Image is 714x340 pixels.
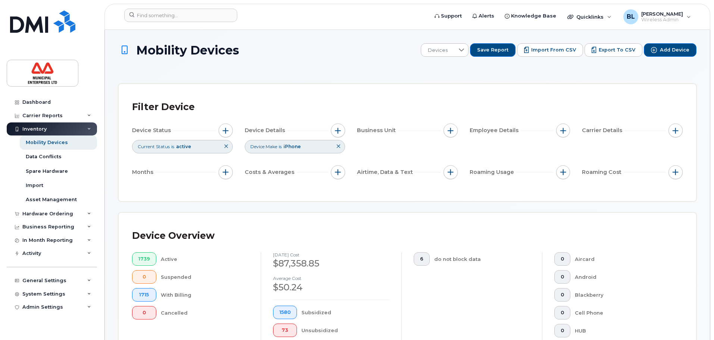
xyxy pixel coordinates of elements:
[575,306,671,319] div: Cell Phone
[161,288,249,302] div: With Billing
[554,270,570,284] button: 0
[421,44,454,57] span: Devices
[138,256,150,262] span: 1739
[420,256,423,262] span: 6
[554,324,570,337] button: 0
[273,276,389,281] h4: Average cost
[582,168,624,176] span: Roaming Cost
[414,252,430,266] button: 6
[470,127,521,134] span: Employee Details
[273,324,297,337] button: 73
[585,43,642,57] button: Export to CSV
[171,143,174,150] span: is
[434,252,530,266] div: do not block data
[132,270,156,284] button: 0
[561,310,564,316] span: 0
[138,143,170,150] span: Current Status
[136,44,239,57] span: Mobility Devices
[161,270,249,284] div: Suspended
[301,306,390,319] div: Subsidized
[575,288,671,302] div: Blackberry
[132,288,156,302] button: 1715
[279,327,291,333] span: 73
[357,127,398,134] span: Business Unit
[531,47,576,53] span: Import from CSV
[644,43,696,57] button: Add Device
[301,324,390,337] div: Unsubsidized
[561,256,564,262] span: 0
[132,127,173,134] span: Device Status
[284,144,301,149] span: iPhone
[138,310,150,316] span: 0
[554,306,570,319] button: 0
[250,143,277,150] span: Device Make
[245,127,287,134] span: Device Details
[357,168,415,176] span: Airtime, Data & Text
[279,309,291,315] span: 1580
[575,252,671,266] div: Aircard
[279,143,282,150] span: is
[582,127,624,134] span: Carrier Details
[273,281,389,294] div: $50.24
[554,288,570,302] button: 0
[132,252,156,266] button: 1739
[138,274,150,280] span: 0
[561,274,564,280] span: 0
[245,168,297,176] span: Costs & Averages
[273,257,389,270] div: $87,358.85
[554,252,570,266] button: 0
[561,328,564,334] span: 0
[161,252,249,266] div: Active
[575,324,671,337] div: HUB
[660,47,689,53] span: Add Device
[575,270,671,284] div: Android
[599,47,635,53] span: Export to CSV
[470,43,516,57] button: Save Report
[132,168,156,176] span: Months
[273,306,297,319] button: 1580
[161,306,249,319] div: Cancelled
[132,306,156,319] button: 0
[477,47,508,53] span: Save Report
[517,43,583,57] button: Import from CSV
[132,97,195,117] div: Filter Device
[138,292,150,298] span: 1715
[561,292,564,298] span: 0
[176,144,191,149] span: active
[273,252,389,257] h4: [DATE] cost
[132,226,214,246] div: Device Overview
[470,168,516,176] span: Roaming Usage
